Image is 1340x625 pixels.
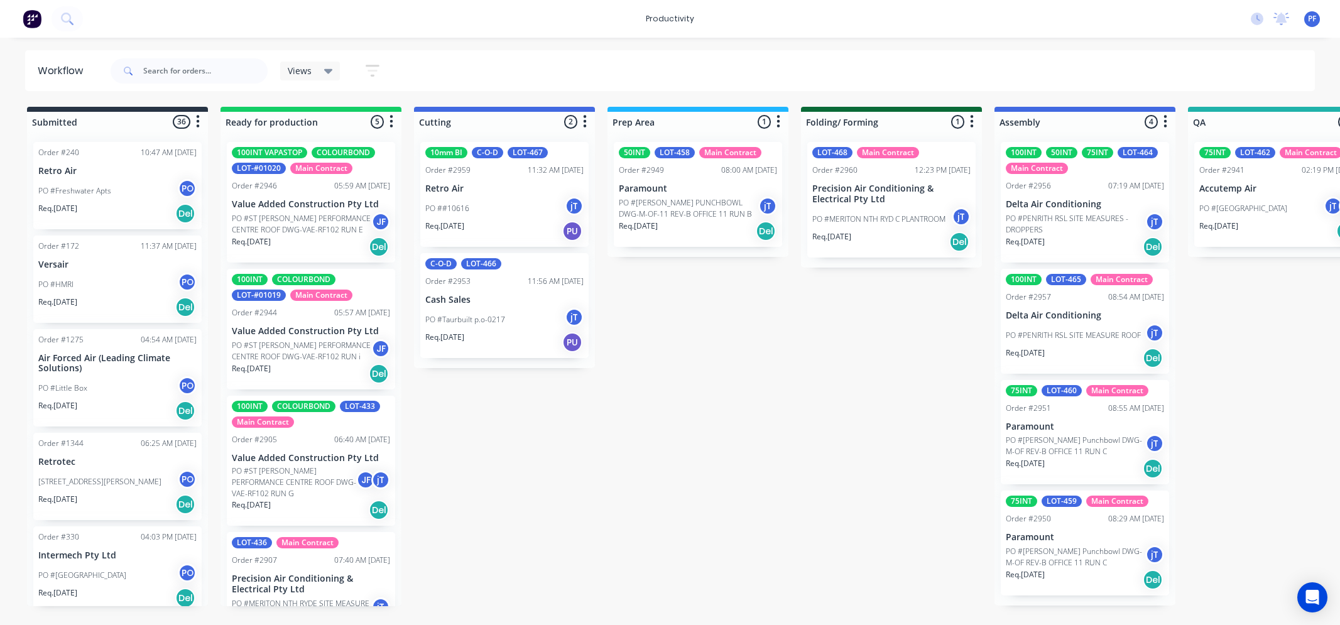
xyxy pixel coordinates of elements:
p: Req. [DATE] [1199,220,1238,232]
p: Req. [DATE] [425,220,464,232]
div: Order #1275 [38,334,84,345]
div: jT [565,197,584,215]
div: Order #2959 [425,165,471,176]
div: JF [356,470,375,489]
div: LOT-458 [655,147,695,158]
div: C-O-D [472,147,503,158]
div: Del [175,494,195,514]
p: PO #MERITON NTH RYDE SITE MEASURE BUILDING A [232,598,371,621]
div: COLOURBOND [312,147,375,158]
div: LOT-#01019 [232,290,286,301]
p: Intermech Pty Ltd [38,550,197,561]
p: Paramount [1006,532,1164,543]
p: Air Forced Air (Leading Climate Solutions) [38,353,197,374]
div: Order #2907 [232,555,277,566]
div: 100INTCOLOURBONDLOT-#01019Main ContractOrder #294405:57 AM [DATE]Value Added Construction Pty Ltd... [227,269,395,389]
div: Del [175,588,195,608]
div: 07:19 AM [DATE] [1108,180,1164,192]
p: Value Added Construction Pty Ltd [232,326,390,337]
div: 06:25 AM [DATE] [141,438,197,449]
div: 05:59 AM [DATE] [334,180,390,192]
p: Delta Air Conditioning [1006,310,1164,321]
div: jT [565,308,584,327]
div: Del [369,364,389,384]
div: Order #24010:47 AM [DATE]Retro AirPO #Freshwater AptsPOReq.[DATE]Del [33,142,202,229]
div: Order #2957 [1006,291,1051,303]
p: Value Added Construction Pty Ltd [232,199,390,210]
p: PO ##10616 [425,203,469,214]
span: PF [1308,13,1316,24]
p: Req. [DATE] [1006,236,1045,247]
p: PO #PENRITH RSL SITE MEASURES -DROPPERS [1006,213,1145,236]
p: Req. [DATE] [38,296,77,308]
p: Req. [DATE] [38,587,77,599]
p: PO #ST [PERSON_NAME] PERFORMANCE CENTRE ROOF DWG-VAE-RF102 RUN E [232,213,371,236]
div: 10mm BI [425,147,467,158]
img: Factory [23,9,41,28]
p: PO #HMRI [38,279,74,290]
div: 08:29 AM [DATE] [1108,513,1164,524]
div: 75INT [1006,385,1037,396]
div: 75INT [1082,147,1113,158]
p: PO #MERITON NTH RYD C PLANTROOM [812,214,945,225]
p: Retro Air [425,183,584,194]
div: Order #2949 [619,165,664,176]
div: LOT-460 [1042,385,1082,396]
div: PU [562,332,582,352]
div: jT [1145,434,1164,453]
div: LOT-466 [461,258,501,269]
p: PO #[GEOGRAPHIC_DATA] [38,570,126,581]
div: Del [1143,237,1163,257]
div: 06:40 AM [DATE] [334,434,390,445]
div: PO [178,376,197,395]
div: jT [952,207,971,226]
div: 11:37 AM [DATE] [141,241,197,252]
p: PO #Little Box [38,383,87,394]
div: Order #172 [38,241,79,252]
div: Order #2953 [425,276,471,287]
div: 100INT [232,274,268,285]
div: Main Contract [857,147,919,158]
div: LOT-433 [340,401,380,412]
p: Paramount [1006,421,1164,432]
p: Precision Air Conditioning & Electrical Pty Ltd [812,183,971,205]
div: PO [178,470,197,489]
p: PO #PENRITH RSL SITE MEASURE ROOF [1006,330,1141,341]
p: PO #ST [PERSON_NAME] PERFORMANCE CENTRE ROOF DWG-VAE-RF102 RUN G [232,465,356,499]
div: Order #127504:54 AM [DATE]Air Forced Air (Leading Climate Solutions)PO #Little BoxPOReq.[DATE]Del [33,329,202,427]
div: 75INT [1199,147,1231,158]
p: Req. [DATE] [232,363,271,374]
div: 10mm BIC-O-DLOT-467Order #295911:32 AM [DATE]Retro AirPO ##10616jTReq.[DATE]PU [420,142,589,247]
div: Order #33004:03 PM [DATE]Intermech Pty LtdPO #[GEOGRAPHIC_DATA]POReq.[DATE]Del [33,526,202,614]
div: 50INT [619,147,650,158]
div: Order #240 [38,147,79,158]
div: Order #17211:37 AM [DATE]VersairPO #HMRIPOReq.[DATE]Del [33,236,202,323]
div: 100INT [1006,147,1042,158]
div: COLOURBOND [272,401,335,412]
div: Main Contract [1086,385,1148,396]
div: PO [178,179,197,198]
div: LOT-464 [1118,147,1158,158]
div: 12:23 PM [DATE] [915,165,971,176]
div: Del [949,232,969,252]
div: 100INT VAPASTOP [232,147,307,158]
p: PO #Taurbuilt p.o-0217 [425,314,505,325]
div: Workflow [38,63,89,79]
div: 100INT [1006,274,1042,285]
div: PU [562,221,582,241]
p: Req. [DATE] [1006,458,1045,469]
div: 100INT50INT75INTLOT-464Main ContractOrder #295607:19 AM [DATE]Delta Air ConditioningPO #PENRITH R... [1001,142,1169,263]
div: 04:03 PM [DATE] [141,531,197,543]
div: 05:57 AM [DATE] [334,307,390,318]
div: Main Contract [290,163,352,174]
div: 100INT [232,401,268,412]
div: Main Contract [699,147,761,158]
p: [STREET_ADDRESS][PERSON_NAME] [38,476,161,487]
p: Req. [DATE] [232,499,271,511]
div: 04:54 AM [DATE] [141,334,197,345]
p: PO #[PERSON_NAME] Punchbowl DWG-M-OF REV-B OFFICE 11 RUN C [1006,546,1145,568]
div: JF [371,212,390,231]
p: Value Added Construction Pty Ltd [232,453,390,464]
div: 11:32 AM [DATE] [528,165,584,176]
div: 50INT [1046,147,1077,158]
